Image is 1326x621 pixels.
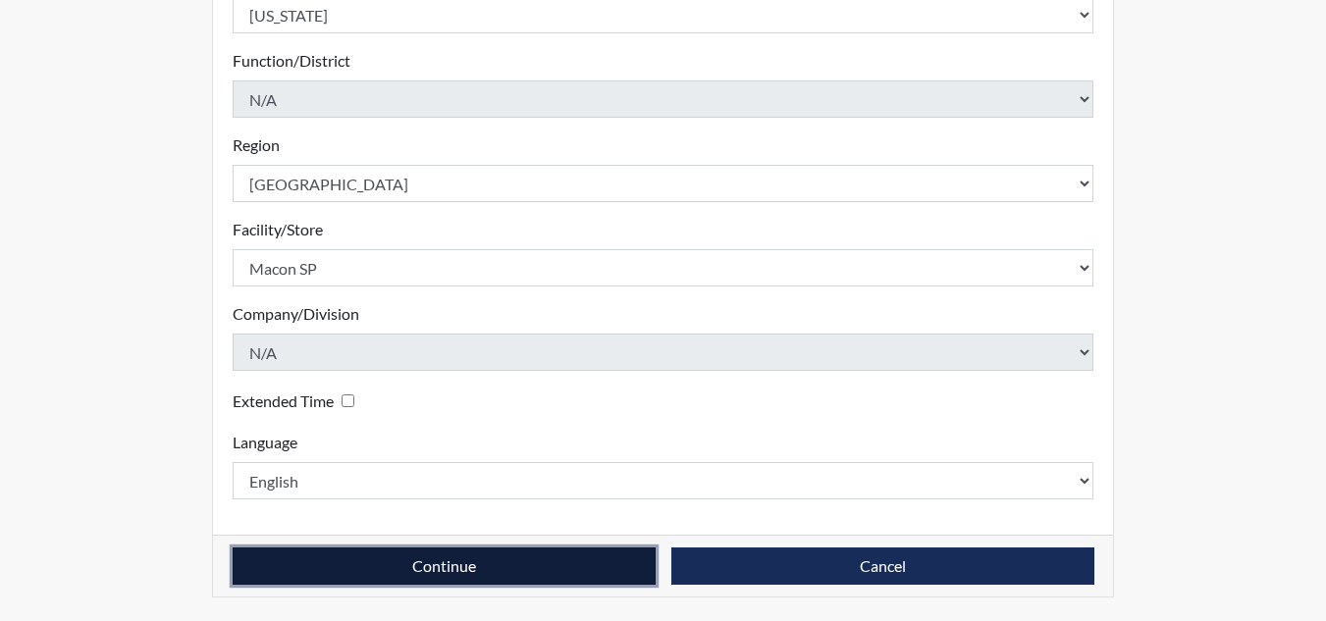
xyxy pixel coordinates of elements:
[233,387,362,415] div: Checking this box will provide the interviewee with an accomodation of extra time to answer each ...
[671,547,1094,585] button: Cancel
[233,431,297,454] label: Language
[233,547,656,585] button: Continue
[233,133,280,157] label: Region
[233,389,334,413] label: Extended Time
[233,49,350,73] label: Function/District
[233,218,323,241] label: Facility/Store
[233,302,359,326] label: Company/Division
